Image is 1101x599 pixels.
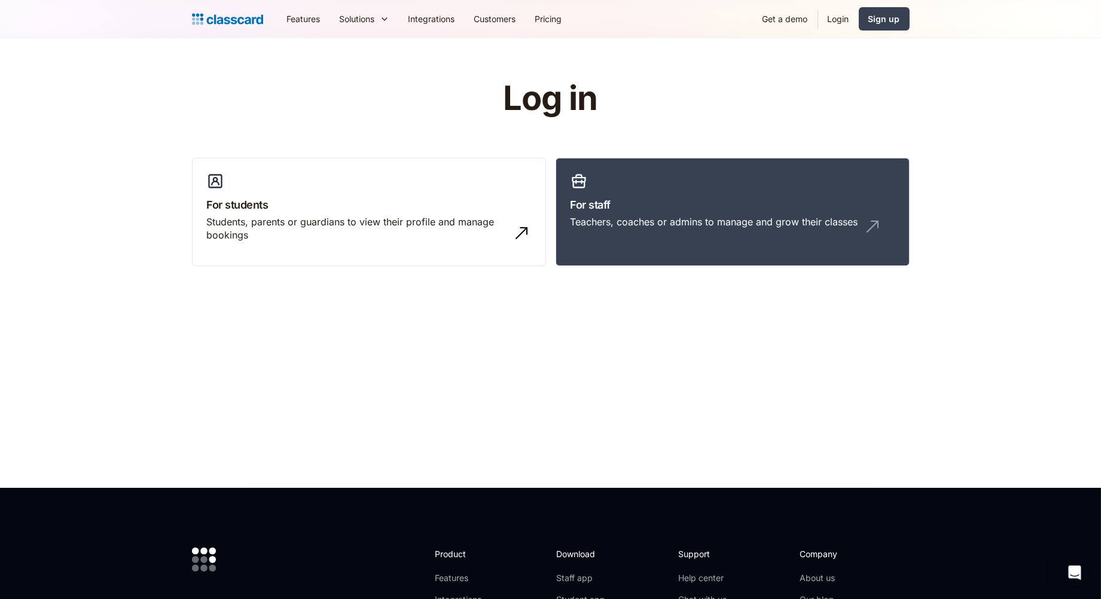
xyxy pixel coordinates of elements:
[868,13,900,25] div: Sign up
[678,548,727,560] h2: Support
[277,5,330,32] a: Features
[859,7,910,30] a: Sign up
[465,5,526,32] a: Customers
[192,11,263,27] a: home
[678,572,727,584] a: Help center
[571,215,858,228] div: Teachers, coaches or admins to manage and grow their classes
[753,5,818,32] a: Get a demo
[399,5,465,32] a: Integrations
[818,5,859,32] a: Login
[1060,558,1089,587] div: Open Intercom Messenger
[435,572,499,584] a: Features
[207,215,507,242] div: Students, parents or guardians to view their profile and manage bookings
[435,548,499,560] h2: Product
[556,572,605,584] a: Staff app
[556,548,605,560] h2: Download
[192,158,546,267] a: For studentsStudents, parents or guardians to view their profile and manage bookings
[800,572,879,584] a: About us
[340,13,375,25] div: Solutions
[800,548,879,560] h2: Company
[526,5,572,32] a: Pricing
[556,158,910,267] a: For staffTeachers, coaches or admins to manage and grow their classes
[207,197,531,213] h3: For students
[571,197,895,213] h3: For staff
[361,80,740,117] h1: Log in
[330,5,399,32] div: Solutions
